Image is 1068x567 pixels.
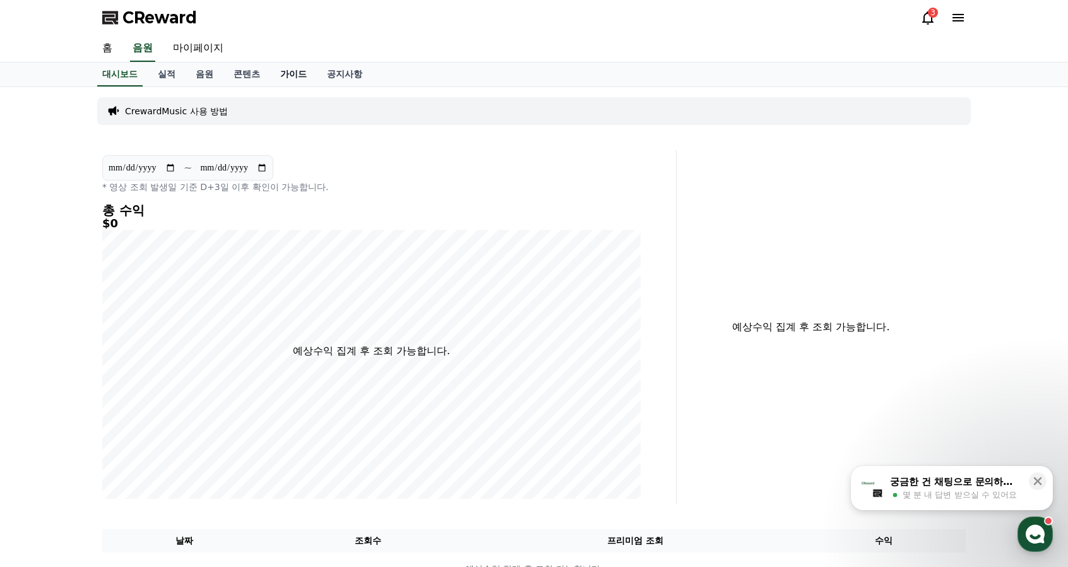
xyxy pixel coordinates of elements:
a: 음원 [130,35,155,62]
p: * 영상 조회 발생일 기준 D+3일 이후 확인이 가능합니다. [102,181,641,193]
a: 대시보드 [97,63,143,87]
span: 대화 [116,420,131,430]
p: 예상수익 집계 후 조회 가능합니다. [293,343,450,359]
a: 3 [920,10,935,25]
a: 음원 [186,63,223,87]
th: 날짜 [102,529,267,552]
a: 마이페이지 [163,35,234,62]
a: CrewardMusic 사용 방법 [125,105,228,117]
h4: 총 수익 [102,203,641,217]
a: 홈 [4,400,83,432]
th: 조회수 [267,529,470,552]
a: 가이드 [270,63,317,87]
h5: $0 [102,217,641,230]
div: 3 [928,8,938,18]
a: 대화 [83,400,163,432]
a: CReward [102,8,197,28]
a: 설정 [163,400,242,432]
span: CReward [122,8,197,28]
span: 설정 [195,419,210,429]
a: 실적 [148,63,186,87]
th: 프리미엄 조회 [470,529,801,552]
a: 홈 [92,35,122,62]
span: 홈 [40,419,47,429]
p: 예상수익 집계 후 조회 가능합니다. [687,319,936,335]
th: 수익 [801,529,966,552]
a: 공지사항 [317,63,372,87]
a: 콘텐츠 [223,63,270,87]
p: ~ [184,160,192,176]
